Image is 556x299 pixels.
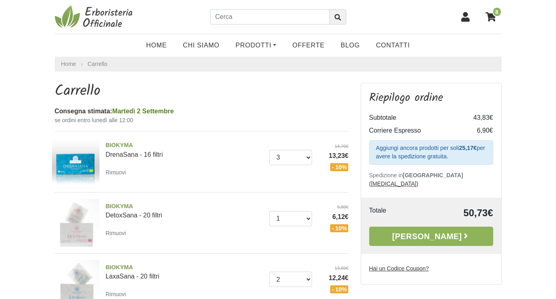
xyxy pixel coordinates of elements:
div: Aggiungi ancora prodotti per soli per avere la spedizione gratuita. [369,140,493,165]
a: Rimuovi [105,289,129,299]
span: Martedì 2 Settembre [112,108,174,115]
span: BIOKYMA [105,141,263,150]
a: 8 [482,7,502,27]
a: Home [61,60,76,68]
a: OFFERTE [284,37,333,53]
p: Spedizione in [369,171,493,188]
a: ([MEDICAL_DATA]) [369,180,418,187]
span: 8 [492,7,502,17]
a: Carrello [88,61,107,67]
td: Totale [369,206,415,220]
span: 6,12€ [318,212,349,222]
span: - 10% [330,285,349,293]
a: Prodotti [227,37,284,53]
a: Blog [333,37,368,53]
b: [GEOGRAPHIC_DATA] [403,172,463,178]
img: DetoxSana - 20 filtri [52,199,100,247]
a: Chi Siamo [175,37,227,53]
del: 6,80€ [318,204,349,211]
span: 13,23€ [318,151,349,161]
td: Subtotale [369,111,461,124]
a: Rimuovi [105,167,129,177]
a: Contatti [368,37,418,53]
h3: Riepilogo ordine [369,91,493,105]
a: [PERSON_NAME] [369,227,493,246]
input: Cerca [210,9,330,25]
img: Erboristeria Officinale [55,5,135,29]
small: Rimuovi [105,230,126,236]
td: 43,83€ [461,111,493,124]
td: Corriere Espresso [369,124,461,137]
small: Rimuovi [105,169,126,176]
div: Consegna stimata: [55,106,349,116]
u: Hai un Codice Coupon? [369,265,429,272]
nav: breadcrumb [55,57,502,72]
a: Rimuovi [105,228,129,238]
label: Hai un Codice Coupon? [369,264,429,273]
del: 13,60€ [318,265,349,272]
small: Rimuovi [105,291,126,297]
span: 12,24€ [318,273,349,283]
td: 6,90€ [461,124,493,137]
a: BIOKYMALaxaSana - 20 filtri [105,263,263,280]
h1: Carrello [55,83,349,100]
a: BIOKYMADetoxSana - 20 filtri [105,202,263,219]
a: Home [138,37,175,53]
span: - 10% [330,224,349,232]
td: 50,73€ [415,206,493,220]
img: DrenaSana - 16 filtri [52,138,100,186]
del: 14,70€ [318,143,349,150]
span: - 10% [330,163,349,171]
small: se ordini entro lunedì alle 12:00 [55,116,349,125]
span: BIOKYMA [105,202,263,211]
a: BIOKYMADrenaSana - 16 filtri [105,141,263,158]
span: BIOKYMA [105,263,263,272]
strong: 25,17€ [459,145,477,151]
